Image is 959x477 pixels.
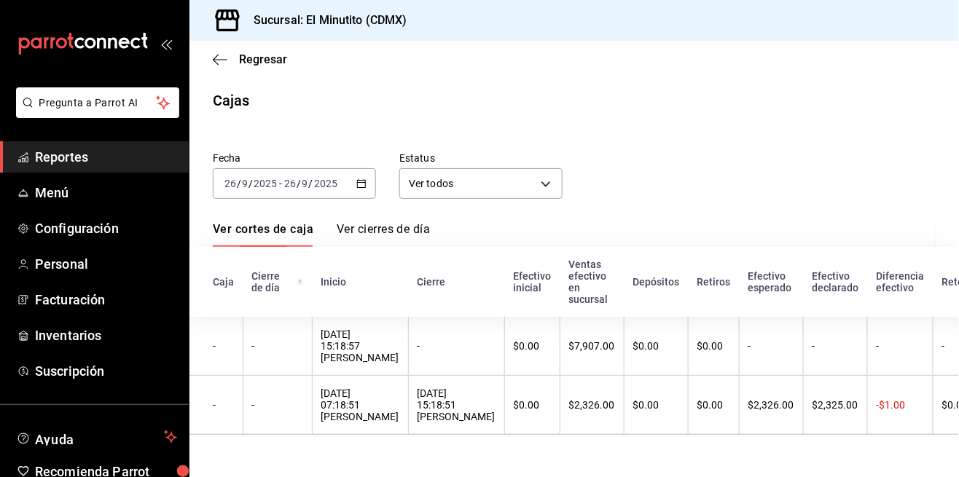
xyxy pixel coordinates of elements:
[251,270,303,293] div: Cierre de día
[302,178,309,189] input: --
[237,178,241,189] span: /
[16,87,179,118] button: Pregunta a Parrot AI
[748,340,794,352] div: -
[213,222,313,247] a: Ver cortes de caja
[297,276,303,288] svg: El número de cierre de día es consecutivo y consolida todos los cortes de caja previos en un únic...
[224,178,237,189] input: --
[569,399,615,411] div: $2,326.00
[321,276,399,288] div: Inicio
[568,259,615,305] div: Ventas efectivo en sucursal
[813,399,858,411] div: $2,325.00
[697,276,730,288] div: Retiros
[35,183,177,202] span: Menú
[877,399,924,411] div: -$1.00
[321,387,399,422] div: [DATE] 07:18:51 [PERSON_NAME]
[877,340,924,352] div: -
[321,328,399,363] div: [DATE] 15:18:57 [PERSON_NAME]
[213,399,234,411] div: -
[10,106,179,121] a: Pregunta a Parrot AI
[253,178,278,189] input: ----
[160,38,172,50] button: open_drawer_menu
[813,340,858,352] div: -
[239,52,287,66] span: Regresar
[812,270,858,293] div: Efectivo declarado
[876,270,924,293] div: Diferencia efectivo
[309,178,313,189] span: /
[697,340,730,352] div: $0.00
[35,326,177,345] span: Inventarios
[313,178,338,189] input: ----
[418,340,496,352] div: -
[748,399,794,411] div: $2,326.00
[514,340,551,352] div: $0.00
[35,147,177,167] span: Reportes
[213,90,250,111] div: Cajas
[513,270,551,293] div: Efectivo inicial
[697,399,730,411] div: $0.00
[213,222,430,247] div: navigation tabs
[35,361,177,381] span: Suscripción
[399,168,563,199] div: Ver todos
[213,276,234,288] div: Caja
[252,340,303,352] div: -
[35,428,158,446] span: Ayuda
[39,95,157,111] span: Pregunta a Parrot AI
[252,399,303,411] div: -
[399,154,563,164] label: Estatus
[514,399,551,411] div: $0.00
[297,178,301,189] span: /
[569,340,615,352] div: $7,907.00
[213,154,376,164] label: Fecha
[633,399,679,411] div: $0.00
[35,290,177,310] span: Facturación
[283,178,297,189] input: --
[279,178,282,189] span: -
[241,178,248,189] input: --
[35,218,177,238] span: Configuración
[337,222,430,247] a: Ver cierres de día
[213,340,234,352] div: -
[633,276,679,288] div: Depósitos
[418,387,496,422] div: [DATE] 15:18:51 [PERSON_NAME]
[417,276,496,288] div: Cierre
[633,340,679,352] div: $0.00
[35,254,177,274] span: Personal
[748,270,794,293] div: Efectivo esperado
[248,178,253,189] span: /
[213,52,287,66] button: Regresar
[242,12,407,29] h3: Sucursal: El Minutito (CDMX)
